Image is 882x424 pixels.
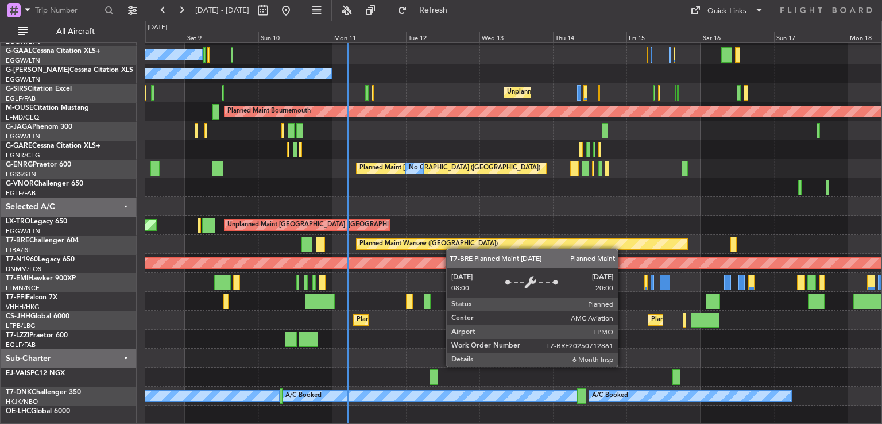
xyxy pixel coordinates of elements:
[6,161,71,168] a: G-ENRGPraetor 600
[6,86,28,92] span: G-SIRS
[6,237,79,244] a: T7-BREChallenger 604
[409,160,435,177] div: No Crew
[258,32,332,42] div: Sun 10
[6,341,36,349] a: EGLF/FAB
[13,22,125,41] button: All Aircraft
[6,237,29,244] span: T7-BRE
[6,313,69,320] a: CS-JHHGlobal 6000
[6,105,89,111] a: M-OUSECitation Mustang
[285,387,322,404] div: A/C Booked
[6,180,83,187] a: G-VNORChallenger 650
[6,332,68,339] a: T7-LZZIPraetor 600
[30,28,121,36] span: All Aircraft
[6,389,81,396] a: T7-DNKChallenger 350
[6,227,40,236] a: EGGW/LTN
[409,6,458,14] span: Refresh
[35,2,101,19] input: Trip Number
[553,32,626,42] div: Thu 14
[6,370,65,377] a: EJ-VAISPC12 NGX
[6,218,67,225] a: LX-TROLegacy 650
[6,170,36,179] a: EGSS/STN
[6,275,28,282] span: T7-EMI
[6,294,26,301] span: T7-FFI
[6,189,36,198] a: EGLF/FAB
[774,32,848,42] div: Sun 17
[148,23,167,33] div: [DATE]
[359,160,540,177] div: Planned Maint [GEOGRAPHIC_DATA] ([GEOGRAPHIC_DATA])
[6,408,31,415] span: OE-LHC
[626,32,700,42] div: Fri 15
[195,5,249,16] span: [DATE] - [DATE]
[6,142,32,149] span: G-GARE
[6,303,40,311] a: VHHH/HKG
[332,32,405,42] div: Mon 11
[357,311,537,329] div: Planned Maint [GEOGRAPHIC_DATA] ([GEOGRAPHIC_DATA])
[6,398,38,406] a: HKJK/NBO
[479,32,553,42] div: Wed 13
[6,256,75,263] a: T7-N1960Legacy 650
[6,256,38,263] span: T7-N1960
[6,142,100,149] a: G-GARECessna Citation XLS+
[6,180,34,187] span: G-VNOR
[684,1,769,20] button: Quick Links
[6,218,30,225] span: LX-TRO
[707,6,746,17] div: Quick Links
[6,322,36,330] a: LFPB/LBG
[359,236,498,253] div: Planned Maint Warsaw ([GEOGRAPHIC_DATA])
[6,294,57,301] a: T7-FFIFalcon 7X
[111,32,185,42] div: Fri 8
[6,313,30,320] span: CS-JHH
[651,311,832,329] div: Planned Maint [GEOGRAPHIC_DATA] ([GEOGRAPHIC_DATA])
[6,48,100,55] a: G-GAALCessna Citation XLS+
[6,67,133,74] a: G-[PERSON_NAME]Cessna Citation XLS
[227,217,416,234] div: Unplanned Maint [GEOGRAPHIC_DATA] ([GEOGRAPHIC_DATA])
[6,408,70,415] a: OE-LHCGlobal 6000
[6,284,40,292] a: LFMN/NCE
[6,48,32,55] span: G-GAAL
[185,32,258,42] div: Sat 9
[6,151,40,160] a: EGNR/CEG
[227,103,311,120] div: Planned Maint Bournemouth
[6,389,32,396] span: T7-DNK
[6,94,36,103] a: EGLF/FAB
[6,86,72,92] a: G-SIRSCitation Excel
[392,1,461,20] button: Refresh
[6,246,32,255] a: LTBA/ISL
[6,161,33,168] span: G-ENRG
[6,113,39,122] a: LFMD/CEQ
[507,84,696,101] div: Unplanned Maint [GEOGRAPHIC_DATA] ([GEOGRAPHIC_DATA])
[6,275,76,282] a: T7-EMIHawker 900XP
[6,105,33,111] span: M-OUSE
[406,32,479,42] div: Tue 12
[6,124,32,130] span: G-JAGA
[6,67,69,74] span: G-[PERSON_NAME]
[6,370,30,377] span: EJ-VAIS
[592,387,628,404] div: A/C Booked
[6,75,40,84] a: EGGW/LTN
[6,332,29,339] span: T7-LZZI
[6,56,40,65] a: EGGW/LTN
[6,132,40,141] a: EGGW/LTN
[6,265,41,273] a: DNMM/LOS
[701,32,774,42] div: Sat 16
[6,124,72,130] a: G-JAGAPhenom 300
